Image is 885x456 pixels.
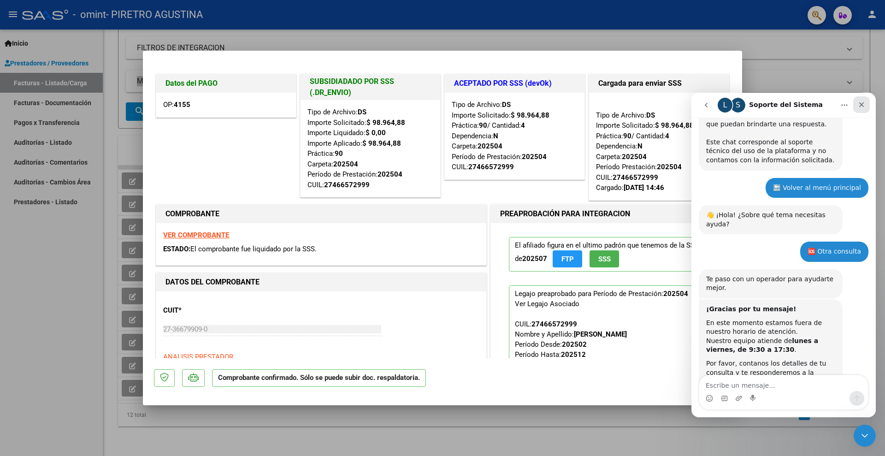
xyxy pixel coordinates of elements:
[454,78,575,89] h1: ACEPTADO POR SSS (devOk)
[163,101,190,109] span: OP:
[509,285,694,384] p: Legajo preaprobado para Período de Prestación:
[691,93,876,417] iframe: Intercom live chat
[511,111,549,119] strong: $ 98.964,88
[562,340,587,349] strong: 202502
[478,142,502,150] strong: 202504
[665,132,669,140] strong: 4
[521,121,525,130] strong: 4
[452,100,578,172] div: Tipo de Archivo: Importe Solicitado: Práctica: / Cantidad: Dependencia: Carpeta: Período de Prest...
[333,160,358,168] strong: 202504
[479,121,487,130] strong: 90
[590,250,619,267] button: SSS
[596,100,722,193] div: Tipo de Archivo: Importe Solicitado: Práctica: / Cantidad: Dependencia: Carpeta: Período Prestaci...
[624,184,664,192] strong: [DATE] 14:46
[509,237,711,272] p: El afiliado figura en el ultimo padrón que tenemos de la SSS de
[163,245,190,253] span: ESTADO:
[663,290,688,298] strong: 202504
[500,208,630,219] h1: PREAPROBACIÓN PARA INTEGRACION
[366,129,386,137] strong: $ 0,00
[531,319,577,329] div: 27466572999
[522,255,547,263] strong: 202507
[468,162,514,172] div: 27466572999
[623,132,631,140] strong: 90
[324,180,370,190] div: 27466572999
[502,101,511,109] strong: DS
[574,330,627,338] strong: [PERSON_NAME]
[165,278,260,286] strong: DATOS DEL COMPROBANTE
[553,250,582,267] button: FTP
[522,153,547,161] strong: 202504
[163,305,258,316] p: CUIT
[515,299,579,309] div: Ver Legajo Asociado
[163,231,229,239] a: VER COMPROBANTE
[366,118,405,127] strong: $ 98.964,88
[493,132,498,140] strong: N
[598,255,611,263] span: SSS
[598,78,720,89] h1: Cargada para enviar SSS
[655,121,694,130] strong: $ 98.964,88
[491,223,729,405] div: PREAPROBACIÓN PARA INTEGRACION
[561,255,574,263] span: FTP
[657,163,682,171] strong: 202504
[515,320,627,379] span: CUIL: Nombre y Apellido: Período Desde: Período Hasta: Admite Dependencia:
[163,353,233,361] span: ANALISIS PRESTADOR
[646,111,655,119] strong: DS
[613,172,658,183] div: 27466572999
[622,153,647,161] strong: 202504
[212,369,426,387] p: Comprobante confirmado. Sólo se puede subir doc. respaldatoria.
[190,245,317,253] span: El comprobante fue liquidado por la SSS.
[561,350,586,359] strong: 202512
[637,142,643,150] strong: N
[165,78,287,89] h1: Datos del PAGO
[491,205,729,223] mat-expansion-panel-header: PREAPROBACIÓN PARA INTEGRACION
[854,425,876,447] iframe: Intercom live chat
[165,209,219,218] strong: COMPROBANTE
[307,107,433,190] div: Tipo de Archivo: Importe Solicitado: Importe Liquidado: Importe Aplicado: Práctica: Carpeta: Perí...
[358,108,366,116] strong: DS
[378,170,402,178] strong: 202504
[310,76,431,98] h1: SUBSIDIADADO POR SSS (.DR_ENVIO)
[362,139,401,148] strong: $ 98.964,88
[174,101,190,109] strong: 4155
[335,149,343,158] strong: 90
